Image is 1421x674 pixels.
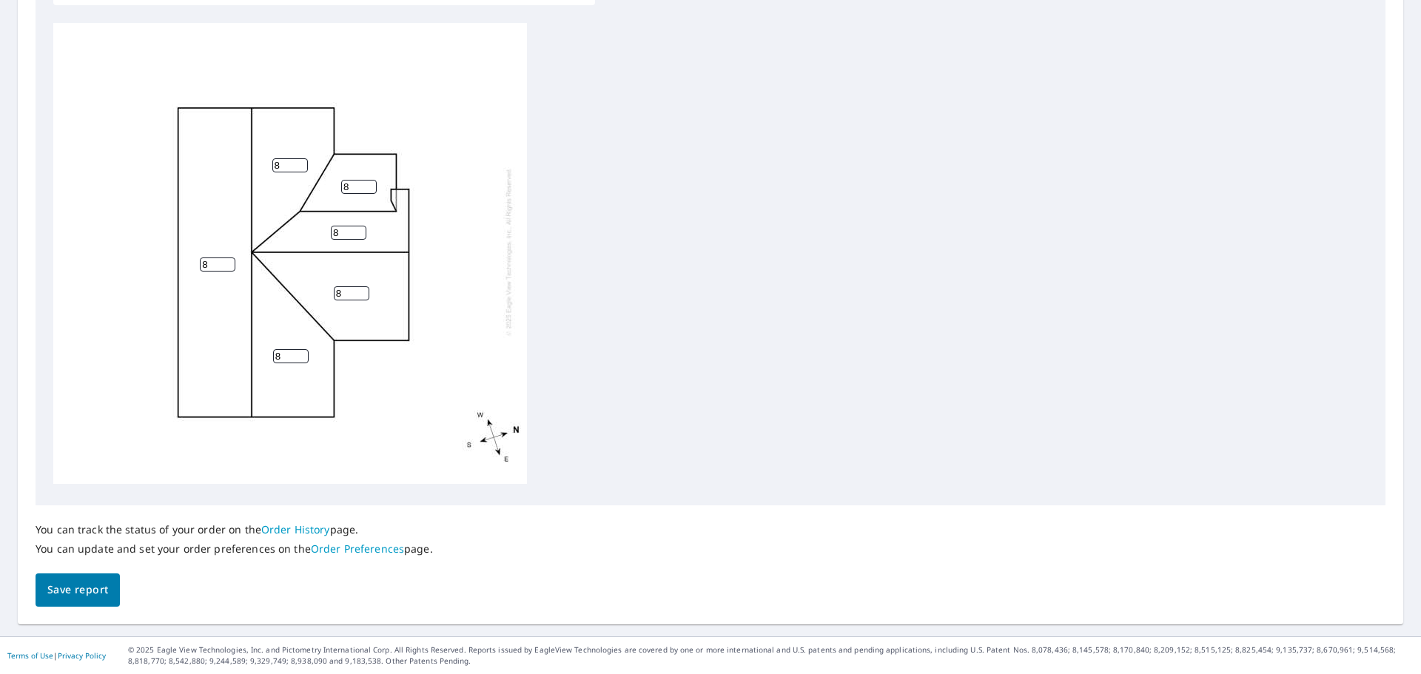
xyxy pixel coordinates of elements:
a: Order History [261,522,330,536]
button: Save report [36,573,120,607]
a: Privacy Policy [58,650,106,661]
p: You can track the status of your order on the page. [36,523,433,536]
p: © 2025 Eagle View Technologies, Inc. and Pictometry International Corp. All Rights Reserved. Repo... [128,644,1414,667]
p: | [7,651,106,660]
a: Terms of Use [7,650,53,661]
span: Save report [47,581,108,599]
p: You can update and set your order preferences on the page. [36,542,433,556]
a: Order Preferences [311,542,404,556]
